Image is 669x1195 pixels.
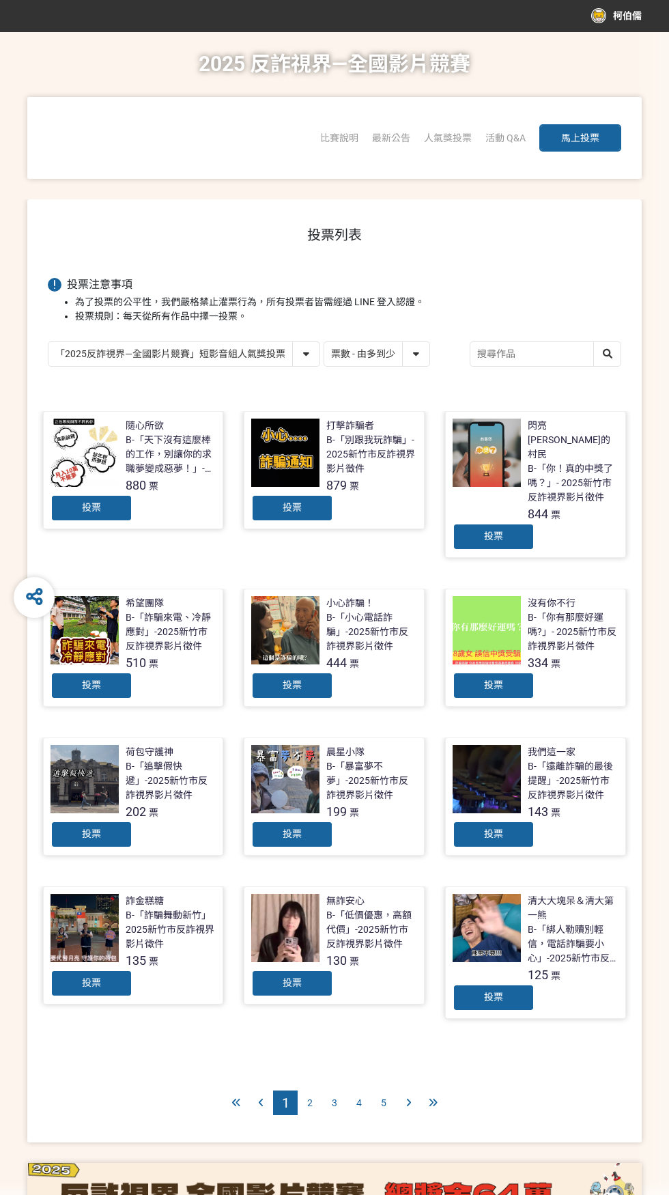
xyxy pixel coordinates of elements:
span: 票 [350,481,359,492]
div: 晨星小隊 [326,745,365,759]
a: 我們這一家B-「遠離詐騙的最後提醒」-2025新竹市反詐視界影片徵件143票投票 [445,737,626,856]
h1: 2025 反詐視界—全國影片競賽 [199,31,470,97]
span: 投票 [82,502,101,513]
span: 444 [326,656,347,670]
div: B-「低價優惠，高額代價」-2025新竹市反詐視界影片徵件 [326,908,417,951]
span: 馬上投票 [561,132,599,143]
a: 晨星小隊B-「暴富夢不夢」-2025新竹市反詐視界影片徵件199票投票 [244,737,425,856]
span: 票 [149,807,158,818]
span: 2 [307,1097,313,1108]
div: B-「天下沒有這麼棒的工作，別讓你的求職夢變成惡夢！」- 2025新竹市反詐視界影片徵件 [126,433,216,476]
span: 3 [332,1097,337,1108]
div: 我們這一家 [528,745,575,759]
a: 比賽說明 [320,132,358,143]
div: 荷包守護神 [126,745,173,759]
h1: 投票列表 [48,227,621,243]
div: B-「詐騙舞動新竹」2025新竹市反詐視界影片徵件 [126,908,216,951]
a: 閃亮[PERSON_NAME]的村民B-「你！真的中獎了嗎？」- 2025新竹市反詐視界影片徵件844票投票 [445,411,626,558]
span: 票 [350,956,359,967]
span: 投票注意事項 [67,278,132,291]
a: 活動 Q&A [485,132,526,143]
span: 130 [326,953,347,968]
a: 隨心所欲B-「天下沒有這麼棒的工作，別讓你的求職夢變成惡夢！」- 2025新竹市反詐視界影片徵件880票投票 [43,411,224,529]
div: 小心詐騙！ [326,596,374,610]
span: 票 [551,807,560,818]
span: 投票 [484,992,503,1002]
div: B-「你有那麼好運嗎?」- 2025新竹市反詐視界影片徵件 [528,610,618,653]
a: 希望團隊B-「詐騙來電、冷靜應對」-2025新竹市反詐視界影片徵件510票投票 [43,589,224,707]
span: 票 [551,970,560,981]
div: 詐金糕糖 [126,894,164,908]
span: 票 [350,658,359,669]
a: 無詐安心B-「低價優惠，高額代價」-2025新竹市反詐視界影片徵件130票投票 [244,886,425,1004]
span: 334 [528,656,548,670]
a: 最新公告 [372,132,410,143]
span: 票 [149,481,158,492]
span: 投票 [283,977,302,988]
li: 投票規則：每天從所有作品中擇一投票。 [75,309,621,324]
div: 希望團隊 [126,596,164,610]
span: 票 [149,658,158,669]
span: 投票 [283,828,302,839]
span: 投票 [283,679,302,690]
span: 投票 [484,679,503,690]
span: 1 [282,1095,289,1111]
span: 投票 [82,977,101,988]
span: 510 [126,656,146,670]
span: 844 [528,507,548,521]
span: 880 [126,478,146,492]
div: B-「小心電話詐騙」-2025新竹市反詐視界影片徵件 [326,610,417,653]
input: 搜尋作品 [470,342,621,366]
span: 135 [126,953,146,968]
span: 人氣獎投票 [424,132,472,143]
div: 無詐安心 [326,894,365,908]
span: 143 [528,804,548,819]
span: 125 [528,968,548,982]
a: 小心詐騙！B-「小心電話詐騙」-2025新竹市反詐視界影片徵件444票投票 [244,589,425,707]
a: 沒有你不行B-「你有那麼好運嗎?」- 2025新竹市反詐視界影片徵件334票投票 [445,589,626,707]
span: 票 [551,658,560,669]
span: 4 [356,1097,362,1108]
div: 清大大塊呆＆清大第一熊 [528,894,618,923]
span: 投票 [484,531,503,542]
div: B-「別跟我玩詐騙」- 2025新竹市反詐視界影片徵件 [326,433,417,476]
div: 隨心所欲 [126,419,164,433]
div: B-「遠離詐騙的最後提醒」-2025新竹市反詐視界影片徵件 [528,759,618,802]
span: 202 [126,804,146,819]
span: 199 [326,804,347,819]
div: 閃亮[PERSON_NAME]的村民 [528,419,618,462]
div: B-「暴富夢不夢」-2025新竹市反詐視界影片徵件 [326,759,417,802]
div: 沒有你不行 [528,596,575,610]
li: 為了投票的公平性，我們嚴格禁止灌票行為，所有投票者皆需經過 LINE 登入認證。 [75,295,621,309]
span: 投票 [82,679,101,690]
span: 879 [326,478,347,492]
span: 投票 [484,828,503,839]
a: 清大大塊呆＆清大第一熊B-「綁人勒贖別輕信，電話詐騙要小心」-2025新竹市反詐視界影片徵件125票投票 [445,886,626,1019]
div: B-「綁人勒贖別輕信，電話詐騙要小心」-2025新竹市反詐視界影片徵件 [528,923,618,966]
a: 荷包守護神B-「追擊假快遞」-2025新竹市反詐視界影片徵件202票投票 [43,737,224,856]
div: B-「詐騙來電、冷靜應對」-2025新竹市反詐視界影片徵件 [126,610,216,653]
span: 投票 [82,828,101,839]
span: 票 [350,807,359,818]
a: 打擊詐騙者B-「別跟我玩詐騙」- 2025新竹市反詐視界影片徵件879票投票 [244,411,425,529]
span: 票 [149,956,158,967]
span: 投票 [283,502,302,513]
span: 票 [551,509,560,520]
span: 5 [381,1097,386,1108]
div: B-「你！真的中獎了嗎？」- 2025新竹市反詐視界影片徵件 [528,462,618,505]
a: 詐金糕糖B-「詐騙舞動新竹」2025新竹市反詐視界影片徵件135票投票 [43,886,224,1004]
button: 馬上投票 [539,124,621,152]
div: 打擊詐騙者 [326,419,374,433]
div: B-「追擊假快遞」-2025新竹市反詐視界影片徵件 [126,759,216,802]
